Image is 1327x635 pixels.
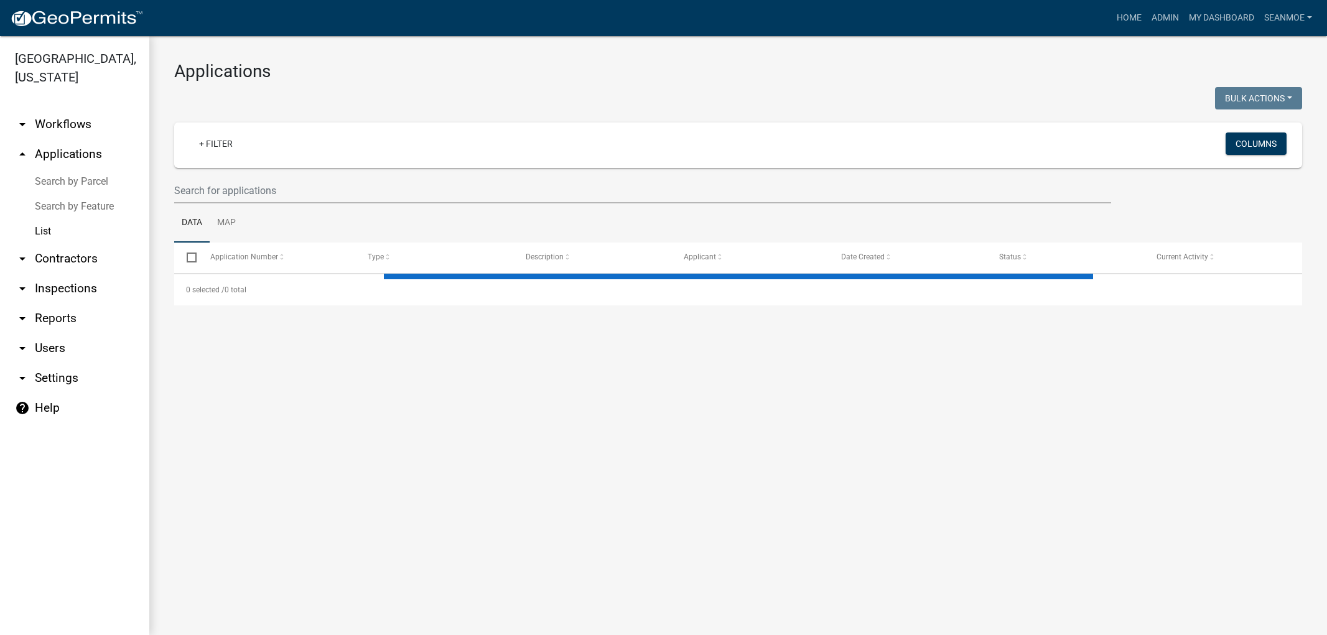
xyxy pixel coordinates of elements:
span: Type [368,253,384,261]
a: My Dashboard [1184,6,1259,30]
span: Status [999,253,1020,261]
a: SeanMoe [1259,6,1317,30]
datatable-header-cell: Current Activity [1144,243,1302,272]
input: Search for applications [174,178,1111,203]
a: Admin [1147,6,1184,30]
datatable-header-cell: Applicant [671,243,829,272]
i: arrow_drop_up [15,147,30,162]
a: Data [174,203,210,243]
span: 0 selected / [186,285,225,294]
i: arrow_drop_down [15,341,30,356]
i: arrow_drop_down [15,371,30,386]
span: Date Created [841,253,885,261]
span: Application Number [210,253,278,261]
i: help [15,401,30,415]
a: Home [1112,6,1147,30]
h3: Applications [174,61,1302,82]
span: Applicant [683,253,715,261]
i: arrow_drop_down [15,311,30,326]
i: arrow_drop_down [15,117,30,132]
button: Columns [1226,132,1287,155]
button: Bulk Actions [1215,87,1302,109]
span: Description [526,253,564,261]
i: arrow_drop_down [15,251,30,266]
datatable-header-cell: Type [356,243,514,272]
a: Map [210,203,243,243]
datatable-header-cell: Description [513,243,671,272]
datatable-header-cell: Select [174,243,198,272]
div: 0 total [174,274,1302,305]
span: Current Activity [1157,253,1208,261]
i: arrow_drop_down [15,281,30,296]
datatable-header-cell: Application Number [198,243,356,272]
datatable-header-cell: Status [987,243,1145,272]
a: + Filter [189,132,243,155]
datatable-header-cell: Date Created [829,243,987,272]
